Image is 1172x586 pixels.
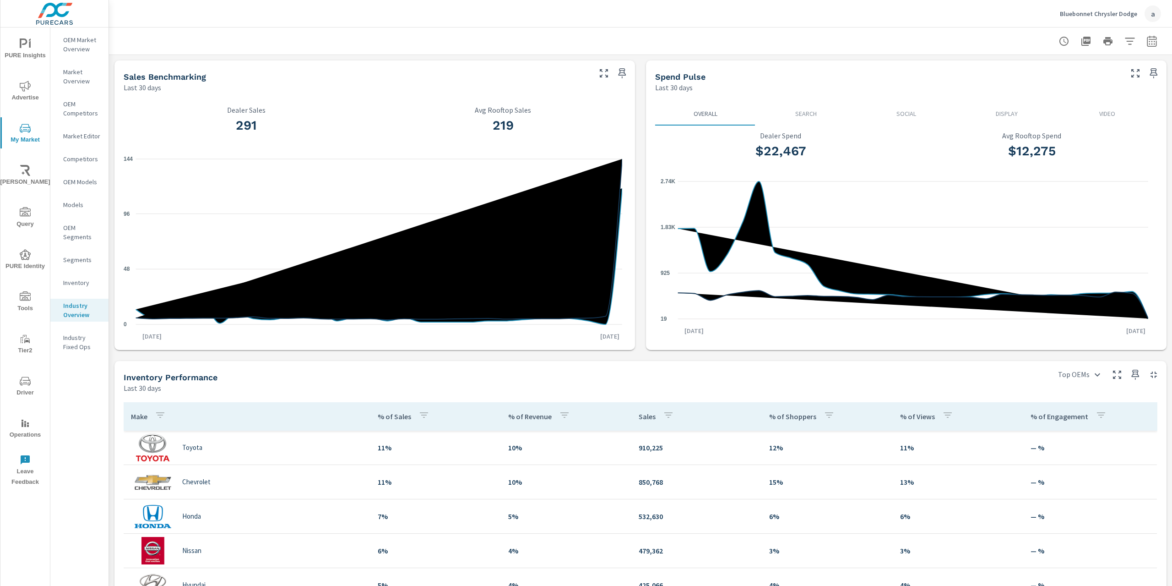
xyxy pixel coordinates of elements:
[50,97,109,120] div: OEM Competitors
[63,99,101,118] p: OEM Competitors
[124,156,133,162] text: 144
[135,434,171,461] img: logo-150.png
[639,511,754,522] p: 532,630
[1060,10,1137,18] p: Bluebonnet Chrysler Dodge
[131,412,147,421] p: Make
[3,81,47,103] span: Advertise
[63,154,101,164] p: Competitors
[3,207,47,230] span: Query
[1128,66,1143,81] button: Make Fullscreen
[50,276,109,290] div: Inventory
[63,67,101,86] p: Market Overview
[124,266,130,272] text: 48
[900,545,1016,556] p: 3%
[50,175,109,189] div: OEM Models
[594,332,626,341] p: [DATE]
[378,476,494,487] p: 11%
[1099,32,1117,50] button: Print Report
[678,326,710,335] p: [DATE]
[508,545,624,556] p: 4%
[1110,367,1124,382] button: Make Fullscreen
[3,334,47,356] span: Tier2
[508,476,624,487] p: 10%
[639,476,754,487] p: 850,768
[124,82,161,93] p: Last 30 days
[1053,367,1106,383] div: Top OEMs
[0,27,50,491] div: nav menu
[378,412,411,421] p: % of Sales
[508,511,624,522] p: 5%
[1120,326,1152,335] p: [DATE]
[3,376,47,398] span: Driver
[182,512,201,520] p: Honda
[1146,66,1161,81] span: Save this to your personalized report
[1031,545,1150,556] p: — %
[378,442,494,453] p: 11%
[763,109,848,118] p: Search
[124,118,369,133] h3: 291
[1031,476,1150,487] p: — %
[508,412,552,421] p: % of Revenue
[661,270,670,276] text: 925
[912,143,1152,159] h3: $12,275
[3,418,47,440] span: Operations
[1143,32,1161,50] button: Select Date Range
[182,444,202,452] p: Toyota
[63,278,101,287] p: Inventory
[50,33,109,56] div: OEM Market Overview
[380,118,626,133] h3: 219
[661,224,675,230] text: 1.83K
[639,545,754,556] p: 479,362
[1064,109,1150,118] p: Video
[1145,5,1161,22] div: a
[769,545,885,556] p: 3%
[769,442,885,453] p: 12%
[655,82,693,93] p: Last 30 days
[900,511,1016,522] p: 6%
[135,537,171,564] img: logo-150.png
[3,165,47,187] span: [PERSON_NAME]
[639,412,656,421] p: Sales
[597,66,611,81] button: Make Fullscreen
[863,109,949,118] p: Social
[1031,412,1088,421] p: % of Engagement
[50,129,109,143] div: Market Editor
[1077,32,1095,50] button: "Export Report to PDF"
[655,72,705,82] h5: Spend Pulse
[50,152,109,166] div: Competitors
[3,455,47,487] span: Leave Feedback
[3,291,47,314] span: Tools
[3,38,47,61] span: PURE Insights
[661,131,901,140] p: Dealer Spend
[124,383,161,394] p: Last 30 days
[769,511,885,522] p: 6%
[63,255,101,264] p: Segments
[136,332,168,341] p: [DATE]
[900,442,1016,453] p: 11%
[639,442,754,453] p: 910,225
[50,253,109,267] div: Segments
[50,198,109,212] div: Models
[508,442,624,453] p: 10%
[124,72,206,82] h5: Sales Benchmarking
[661,178,675,185] text: 2.74K
[1121,32,1139,50] button: Apply Filters
[615,66,629,81] span: Save this to your personalized report
[769,476,885,487] p: 15%
[135,503,171,530] img: logo-150.png
[124,106,369,114] p: Dealer Sales
[1128,367,1143,382] span: Save this to your personalized report
[63,333,101,351] p: Industry Fixed Ops
[1031,442,1150,453] p: — %
[900,476,1016,487] p: 13%
[661,143,901,159] h3: $22,467
[378,545,494,556] p: 6%
[63,35,101,54] p: OEM Market Overview
[50,221,109,244] div: OEM Segments
[662,109,748,118] p: Overall
[63,131,101,141] p: Market Editor
[3,249,47,272] span: PURE Identity
[912,131,1152,140] p: Avg Rooftop Spend
[1146,367,1161,382] button: Minimize Widget
[63,223,101,241] p: OEM Segments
